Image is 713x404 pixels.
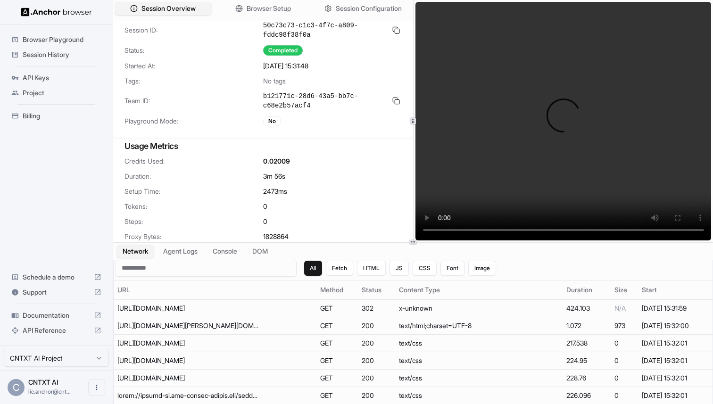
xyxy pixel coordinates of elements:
td: 0 [611,387,638,404]
td: GET [316,317,358,334]
div: https://images-eu.ssl-images-amazon.com/images/I/01SdjaY0ZsL._RC%7C31jdWD+JB+L.css,51szCuYToeL.cs... [117,356,259,365]
div: Support [8,285,105,300]
button: CSS [413,261,437,276]
td: 228.76 [563,369,611,387]
div: https://images-eu.ssl-images-amazon.com/images/I/212IIBPj-gL._RC%7C519UCe5OlJL.css_.css?AUIClient... [117,338,259,348]
div: Completed [263,45,303,56]
div: Duration [566,285,607,295]
span: Team ID: [124,96,263,106]
td: [DATE] 15:32:01 [638,334,713,352]
td: [DATE] 15:31:59 [638,299,713,317]
span: Steps: [124,217,263,226]
span: Browser Setup [247,4,291,13]
span: API Reference [23,326,90,335]
div: https://www.amazon.ae/a/addresses/add [117,304,259,313]
img: Anchor Logo [21,8,92,16]
td: 226.096 [563,387,611,404]
div: API Reference [8,323,105,338]
span: Schedule a demo [23,272,90,282]
span: Billing [23,111,101,121]
td: GET [316,299,358,317]
div: API Keys [8,70,105,85]
span: N/A [614,304,626,312]
button: Agent Logs [158,245,203,258]
span: Tokens: [124,202,263,211]
span: 50c73c73-c1c3-4f7c-a809-fddc98f38f0a [263,21,387,40]
div: https://images-eu.ssl-images-amazon.com/images/I/11Q3J0BXRuL._RC%7C01ZTHTZObnL.css,41CH6lOLkAL.cs... [117,391,259,400]
button: All [304,261,322,276]
button: Console [207,245,243,258]
span: Browser Playground [23,35,101,44]
td: [DATE] 15:32:01 [638,352,713,369]
span: Setup Time: [124,187,263,196]
td: 1.072 [563,317,611,334]
button: Fetch [326,261,353,276]
div: Size [614,285,634,295]
td: 973 [611,317,638,334]
div: https://www.amazon.ae/ap/signin?openid.pape.max_auth_age=900&openid.return_to=https%3A%2F%2Fwww.a... [117,321,259,330]
div: Browser Playground [8,32,105,47]
div: https://images-eu.ssl-images-amazon.com/images/I/21cwI2AAWQL.css?AUIClients/CVFAssets [117,373,259,383]
span: Proxy Bytes: [124,232,263,241]
td: 200 [358,317,395,334]
td: [DATE] 15:32:00 [638,317,713,334]
td: 0 [611,369,638,387]
td: 200 [358,352,395,369]
div: Start [642,285,709,295]
td: 200 [358,334,395,352]
span: 0.02009 [263,157,290,166]
button: Open menu [88,379,105,396]
button: Image [468,261,496,276]
td: GET [316,352,358,369]
span: Credits Used: [124,157,263,166]
span: lic.anchor@cntxt.tech [28,388,71,395]
button: Network [117,245,154,258]
td: text/css [395,387,563,404]
td: text/css [395,352,563,369]
span: Documentation [23,311,90,320]
span: Started At: [124,61,263,71]
div: No [263,116,281,126]
span: Duration: [124,172,263,181]
div: Schedule a demo [8,270,105,285]
span: 3m 56s [263,172,285,181]
div: Project [8,85,105,100]
span: Session Overview [141,4,196,13]
td: 224.95 [563,352,611,369]
td: 217.538 [563,334,611,352]
td: 302 [358,299,395,317]
span: Status: [124,46,263,55]
td: [DATE] 15:32:01 [638,387,713,404]
td: 424.103 [563,299,611,317]
span: API Keys [23,73,101,82]
td: [DATE] 15:32:01 [638,369,713,387]
span: Session ID: [124,25,263,35]
span: Playground Mode: [124,116,263,126]
span: b121771c-28d6-43a5-bb7c-c68e2b57acf4 [263,91,387,110]
div: C [8,379,25,396]
div: Method [320,285,354,295]
h3: Usage Metrics [124,140,402,153]
td: GET [316,334,358,352]
div: Documentation [8,308,105,323]
span: 2473 ms [263,187,287,196]
td: 0 [611,334,638,352]
td: x-unknown [395,299,563,317]
span: Support [23,288,90,297]
span: Tags: [124,76,263,86]
div: Billing [8,108,105,124]
td: GET [316,387,358,404]
button: JS [390,261,409,276]
td: text/css [395,334,563,352]
td: 200 [358,387,395,404]
div: Session History [8,47,105,62]
td: GET [316,369,358,387]
td: 200 [358,369,395,387]
div: Status [362,285,391,295]
span: [DATE] 15:31:48 [263,61,308,71]
span: 0 [263,202,267,211]
div: URL [117,285,313,295]
button: HTML [357,261,386,276]
span: 1828864 [263,232,289,241]
span: 0 [263,217,267,226]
